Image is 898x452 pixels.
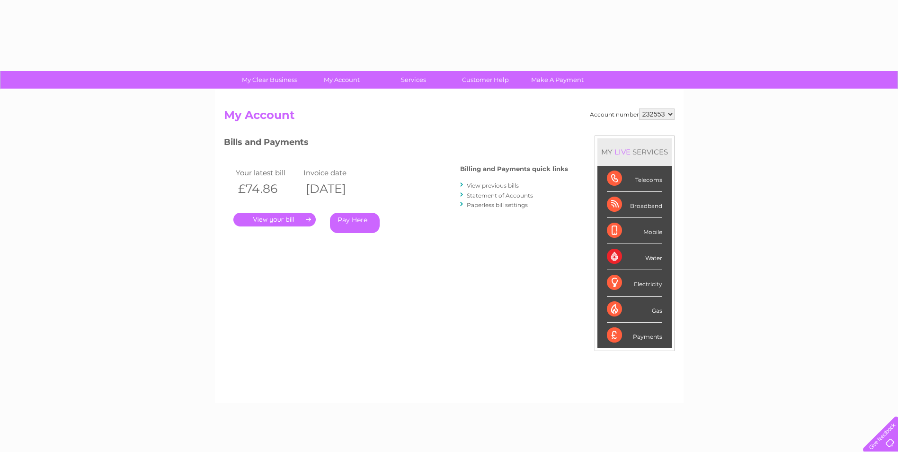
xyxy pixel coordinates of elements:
[233,213,316,226] a: .
[330,213,380,233] a: Pay Here
[301,166,369,179] td: Invoice date
[231,71,309,89] a: My Clear Business
[460,165,568,172] h4: Billing and Payments quick links
[467,182,519,189] a: View previous bills
[446,71,525,89] a: Customer Help
[374,71,453,89] a: Services
[224,136,568,152] h3: Bills and Payments
[233,166,302,179] td: Your latest bill
[467,192,533,199] a: Statement of Accounts
[301,179,369,199] th: [DATE]
[597,138,672,165] div: MY SERVICES
[518,71,596,89] a: Make A Payment
[607,166,662,192] div: Telecoms
[590,108,675,120] div: Account number
[607,218,662,244] div: Mobile
[467,201,528,208] a: Paperless bill settings
[607,192,662,218] div: Broadband
[302,71,381,89] a: My Account
[613,147,632,156] div: LIVE
[607,323,662,348] div: Payments
[224,108,675,127] h2: My Account
[607,244,662,270] div: Water
[607,270,662,296] div: Electricity
[233,179,302,199] th: £74.86
[607,297,662,323] div: Gas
